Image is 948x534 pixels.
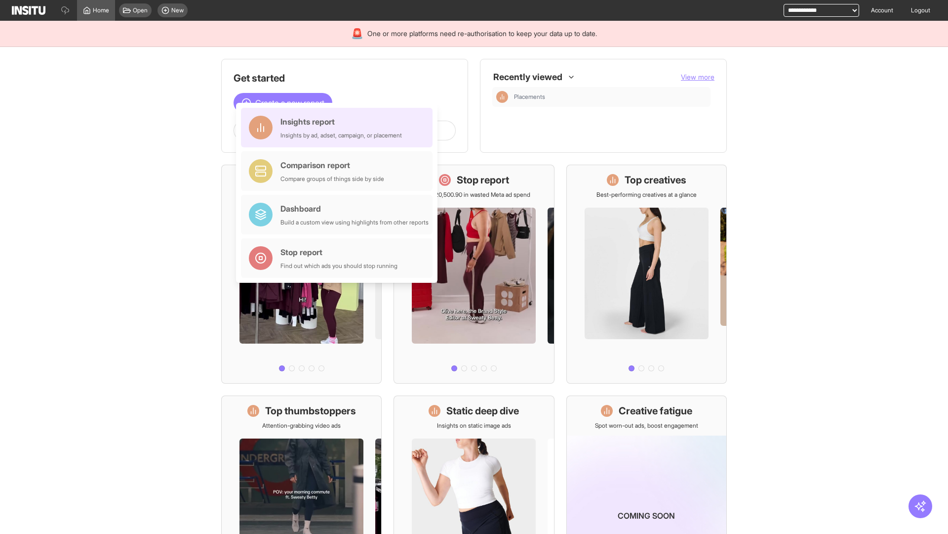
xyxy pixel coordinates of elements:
span: View more [681,73,714,81]
span: Placements [514,93,707,101]
button: Create a new report [234,93,332,113]
div: Insights by ad, adset, campaign, or placement [280,132,402,139]
a: Top creativesBest-performing creatives at a glance [566,165,727,384]
h1: Top thumbstoppers [265,404,356,418]
span: One or more platforms need re-authorisation to keep your data up to date. [367,29,597,39]
span: Create a new report [255,97,324,109]
h1: Stop report [457,173,509,187]
h1: Get started [234,71,456,85]
span: Home [93,6,109,14]
span: Placements [514,93,545,101]
span: New [171,6,184,14]
div: Compare groups of things side by side [280,175,384,183]
p: Insights on static image ads [437,422,511,430]
div: Find out which ads you should stop running [280,262,397,270]
a: What's live nowSee all active ads instantly [221,165,382,384]
div: Comparison report [280,159,384,171]
div: Dashboard [280,203,429,215]
div: Insights report [280,116,402,128]
div: Stop report [280,246,397,258]
a: Stop reportSave £20,500.90 in wasted Meta ad spend [394,165,554,384]
div: Build a custom view using highlights from other reports [280,219,429,226]
h1: Static deep dive [446,404,519,418]
div: Insights [496,91,508,103]
h1: Top creatives [625,173,686,187]
span: Open [133,6,148,14]
div: 🚨 [351,27,363,41]
button: View more [681,72,714,82]
p: Save £20,500.90 in wasted Meta ad spend [417,191,530,199]
img: Logo [12,6,45,15]
p: Attention-grabbing video ads [262,422,341,430]
p: Best-performing creatives at a glance [596,191,697,199]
